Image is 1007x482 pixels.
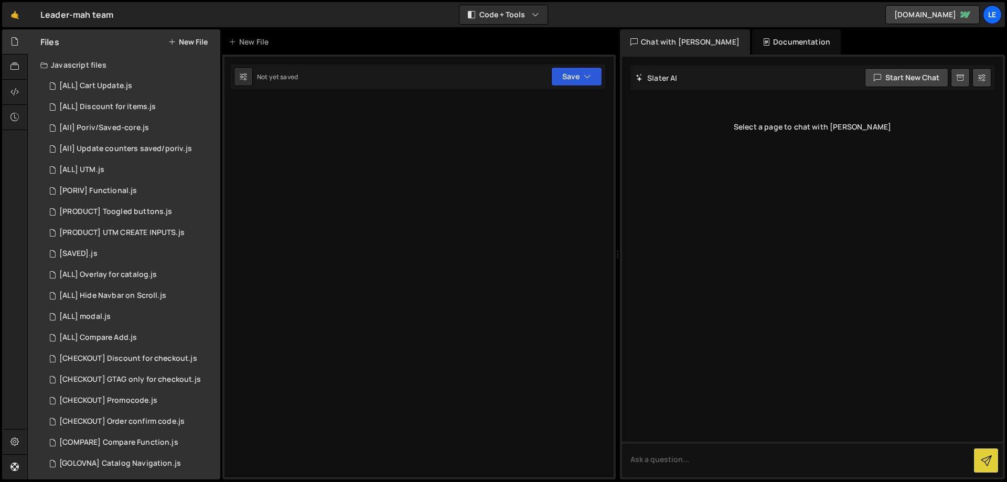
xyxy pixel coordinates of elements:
[59,249,98,259] div: [SAVED].js
[59,375,201,384] div: [CHECKOUT] GTAG only for checkout.js
[983,5,1002,24] a: Le
[40,180,220,201] div: 16298/45506.js
[28,55,220,76] div: Javascript files
[2,2,28,27] a: 🤙
[59,228,185,238] div: [PRODUCT] UTM CREATE INPUTS.js
[59,165,104,175] div: [ALL] UTM.js
[40,8,113,21] div: Leader-mah team
[59,81,132,91] div: [ALL] Cart Update.js
[40,306,220,327] div: 16298/44976.js
[865,68,948,87] button: Start new chat
[40,327,220,348] div: 16298/45098.js
[40,369,221,390] div: 16298/45143.js
[40,348,220,369] div: 16298/45243.js
[40,453,220,474] div: 16298/44855.js
[40,138,220,159] div: 16298/45502.js
[551,67,602,86] button: Save
[636,73,678,83] h2: Slater AI
[59,270,157,280] div: [ALL] Overlay for catalog.js
[40,97,220,117] div: 16298/45418.js
[40,222,220,243] div: 16298/45326.js
[40,201,220,222] div: 16298/45504.js
[40,117,220,138] div: 16298/45501.js
[40,243,220,264] div: 16298/45505.js
[59,417,185,426] div: [CHECKOUT] Order confirm code.js
[59,207,172,217] div: [PRODUCT] Toogled buttons.js
[59,396,157,405] div: [CHECKOUT] Promocode.js
[59,333,137,342] div: [ALL] Compare Add.js
[459,5,548,24] button: Code + Tools
[257,72,298,81] div: Not yet saved
[59,102,156,112] div: [ALL] Discount for items.js
[40,264,220,285] div: 16298/45111.js
[229,37,273,47] div: New File
[885,5,980,24] a: [DOMAIN_NAME]
[40,36,59,48] h2: Files
[59,459,181,468] div: [GOLOVNA] Catalog Navigation.js
[59,144,192,154] div: [All] Update counters saved/poriv.js
[40,159,220,180] div: 16298/45324.js
[59,291,166,301] div: [ALL] Hide Navbar on Scroll.js
[40,432,220,453] div: 16298/45065.js
[40,285,220,306] div: 16298/44402.js
[59,312,111,322] div: [ALL] modal.js
[59,438,178,447] div: [COMPARE] Compare Function.js
[620,29,750,55] div: Chat with [PERSON_NAME]
[59,354,197,363] div: [CHECKOUT] Discount for checkout.js
[168,38,208,46] button: New File
[59,186,137,196] div: [PORIV] Functional.js
[40,390,220,411] div: 16298/45144.js
[40,76,220,97] div: 16298/44467.js
[752,29,841,55] div: Documentation
[59,123,149,133] div: [All] Poriv/Saved-core.js
[40,411,220,432] div: 16298/44879.js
